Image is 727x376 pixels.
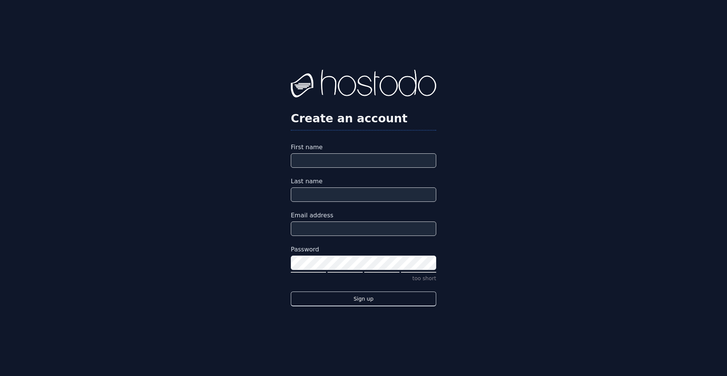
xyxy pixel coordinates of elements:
[291,143,436,152] label: First name
[291,70,436,100] img: Hostodo
[291,177,436,186] label: Last name
[291,292,436,306] button: Sign up
[291,211,436,220] label: Email address
[291,275,436,282] p: too short
[291,112,436,125] h2: Create an account
[291,245,436,254] label: Password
